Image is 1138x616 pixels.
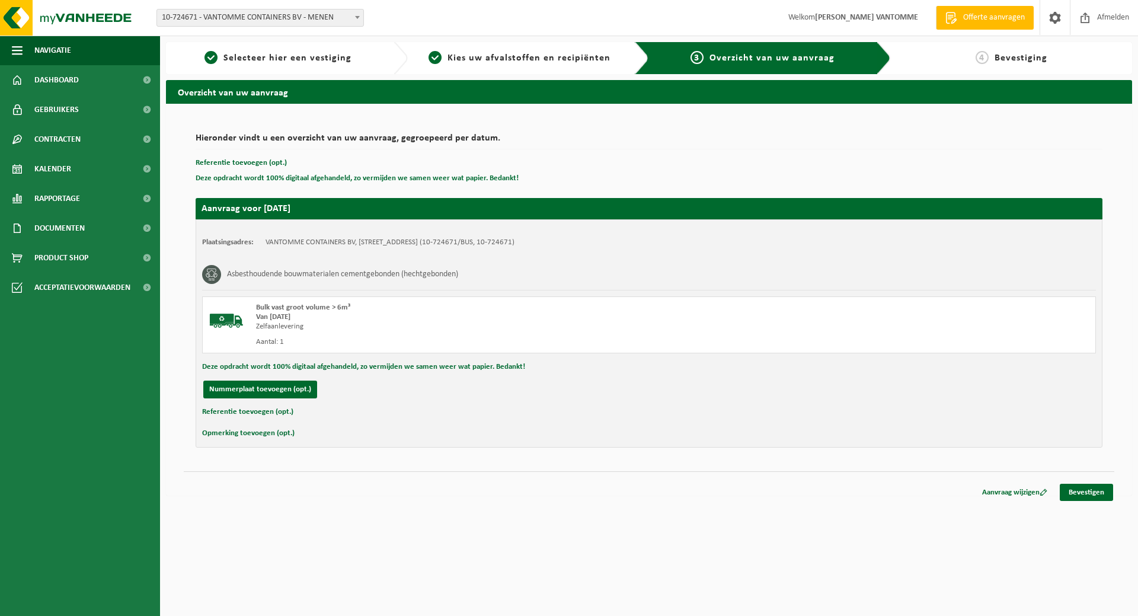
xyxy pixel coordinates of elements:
[1060,484,1113,501] a: Bevestigen
[157,9,363,26] span: 10-724671 - VANTOMME CONTAINERS BV - MENEN
[34,213,85,243] span: Documenten
[227,265,458,284] h3: Asbesthoudende bouwmaterialen cementgebonden (hechtgebonden)
[34,65,79,95] span: Dashboard
[202,359,525,375] button: Deze opdracht wordt 100% digitaal afgehandeld, zo vermijden we samen weer wat papier. Bedankt!
[976,51,989,64] span: 4
[34,273,130,302] span: Acceptatievoorwaarden
[266,238,514,247] td: VANTOMME CONTAINERS BV, [STREET_ADDRESS] (10-724671/BUS, 10-724671)
[172,51,384,65] a: 1Selecteer hier een vestiging
[995,53,1047,63] span: Bevestiging
[34,184,80,213] span: Rapportage
[709,53,835,63] span: Overzicht van uw aanvraag
[256,313,290,321] strong: Van [DATE]
[936,6,1034,30] a: Offerte aanvragen
[256,337,696,347] div: Aantal: 1
[973,484,1056,501] a: Aanvraag wijzigen
[34,243,88,273] span: Product Shop
[209,303,244,339] img: BL-SO-LV.png
[34,36,71,65] span: Navigatie
[960,12,1028,24] span: Offerte aanvragen
[6,590,198,616] iframe: chat widget
[34,154,71,184] span: Kalender
[256,304,350,311] span: Bulk vast groot volume > 6m³
[166,80,1132,103] h2: Overzicht van uw aanvraag
[196,155,287,171] button: Referentie toevoegen (opt.)
[156,9,364,27] span: 10-724671 - VANTOMME CONTAINERS BV - MENEN
[196,171,519,186] button: Deze opdracht wordt 100% digitaal afgehandeld, zo vermijden we samen weer wat papier. Bedankt!
[202,204,290,213] strong: Aanvraag voor [DATE]
[203,381,317,398] button: Nummerplaat toevoegen (opt.)
[34,125,81,154] span: Contracten
[414,51,626,65] a: 2Kies uw afvalstoffen en recipiënten
[202,238,254,246] strong: Plaatsingsadres:
[691,51,704,64] span: 3
[223,53,351,63] span: Selecteer hier een vestiging
[196,133,1102,149] h2: Hieronder vindt u een overzicht van uw aanvraag, gegroepeerd per datum.
[429,51,442,64] span: 2
[202,426,295,441] button: Opmerking toevoegen (opt.)
[256,322,696,331] div: Zelfaanlevering
[815,13,918,22] strong: [PERSON_NAME] VANTOMME
[202,404,293,420] button: Referentie toevoegen (opt.)
[447,53,610,63] span: Kies uw afvalstoffen en recipiënten
[34,95,79,125] span: Gebruikers
[204,51,218,64] span: 1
